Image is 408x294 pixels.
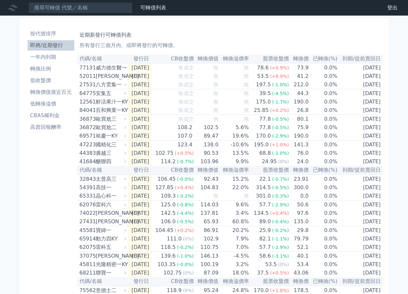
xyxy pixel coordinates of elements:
td: [DATE] [128,252,152,261]
span: (-0.8%) [177,202,194,207]
td: 0.0% [309,217,338,226]
input: 搜尋可轉債 代號／名稱 [29,2,132,13]
td: [DATE] [338,183,383,192]
div: 82.1 [258,235,272,243]
td: 0.0% [309,80,338,89]
td: 7.0% [219,243,249,252]
th: 代碼/名稱 [77,55,128,63]
span: 無 [244,193,249,199]
span: 無成交 [178,81,194,88]
div: 77131 [80,64,94,72]
div: 安集五 [96,90,125,97]
div: 58.6 [258,252,272,260]
td: [DATE] [338,252,383,261]
div: [PERSON_NAME] [96,252,125,260]
div: 八方雲集一 [96,81,125,89]
p: 所有發行三個月內、或即將發行的可轉債。 [80,42,381,49]
div: 77.8 [258,124,272,131]
div: 65914 [80,235,94,243]
td: [DATE] [128,98,152,106]
a: 登出 [382,3,403,13]
div: 106.0 [159,218,177,226]
th: 轉換價 [289,166,309,175]
div: 78.6 [256,64,270,72]
td: 3.2% [219,260,249,269]
td: 0.0% [309,132,338,141]
a: 高賣回報酬率 [28,122,74,132]
td: 0.0% [309,149,338,157]
span: (+0.4%) [270,211,289,216]
td: [DATE] [338,175,383,183]
td: [DATE] [128,132,152,141]
span: 無 [213,90,218,96]
td: [DATE] [128,80,152,89]
span: 無 [213,81,218,88]
td: [DATE] [128,106,152,115]
td: [DATE] [128,235,152,243]
a: 按代號排序 [28,29,74,39]
td: [DATE] [338,157,383,166]
td: 190.0 [289,132,309,141]
span: 無 [244,90,249,96]
td: 300.0 [289,183,309,192]
span: (-2.9%) [272,133,289,139]
th: 轉換價值 [194,55,219,63]
td: 0.0% [309,115,338,124]
div: 314.5 [255,184,272,191]
td: [DATE] [338,72,383,80]
td: [DATE] [128,123,152,132]
td: [DATE] [338,98,383,106]
td: [DATE] [128,217,152,226]
td: [DATE] [338,149,383,157]
td: 0.0% [309,201,338,209]
li: 即將/近期發行 [28,42,74,49]
td: 0.0% [309,226,338,235]
div: 108.2 [176,124,194,131]
th: 已轉換(%) [309,55,338,63]
td: [DATE] [338,201,383,209]
div: 62075 [80,243,94,251]
div: 125.0 [159,201,177,209]
div: 雷科五 [96,243,125,251]
div: 195.0 [253,141,270,149]
div: 45581 [80,227,94,234]
span: 無成交 [178,65,194,71]
td: [DATE] [338,243,383,252]
td: 0.0% [309,209,338,217]
td: 40.1 [289,252,309,261]
td: 76.0 [289,149,309,157]
span: (+0.5%) [175,151,193,156]
div: 歐買尬二 [96,124,125,131]
div: 84041 [80,106,94,114]
span: (-0.2%) [272,228,289,233]
div: 22.1 [258,175,272,183]
td: 0.0% [309,192,338,201]
td: [DATE] [338,106,383,115]
span: (-1.0%) [272,151,289,156]
div: 27431 [80,218,94,226]
th: CB收盤價 [152,166,194,175]
td: 103.96 [194,157,219,166]
td: 90.53 [194,149,219,157]
td: 0.0% [309,260,338,269]
td: 137.81 [194,209,219,217]
div: 32843 [80,175,94,183]
span: (-0.5%) [272,125,289,130]
td: [DATE] [338,209,383,217]
span: 無成交 [178,107,194,113]
td: [DATE] [338,235,383,243]
li: 低轉換溢價 [28,100,74,108]
li: 高賣回報酬率 [28,123,74,131]
td: [DATE] [128,183,152,192]
span: (+9.9%) [270,74,289,79]
td: [DATE] [128,89,152,98]
td: 75.9 [289,123,309,132]
span: (0%) [183,236,194,241]
td: 0.0% [309,243,338,252]
div: 77.8 [258,115,272,123]
a: 一年內到期 [28,52,74,62]
a: CBAS權利金 [28,110,74,121]
th: 股票收盤價 [249,166,289,175]
div: 12561 [80,98,94,106]
td: [DATE] [338,192,383,201]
